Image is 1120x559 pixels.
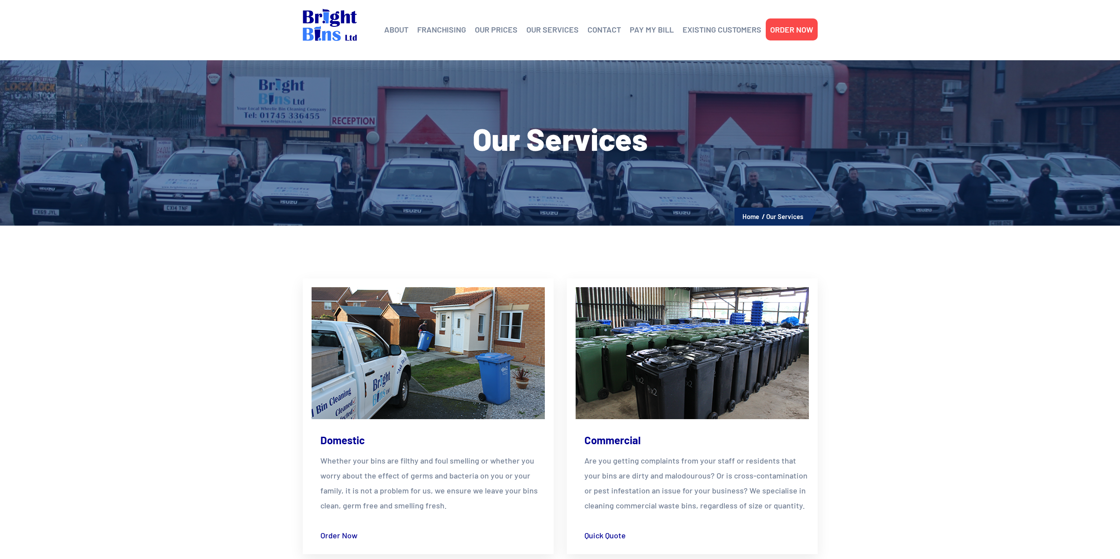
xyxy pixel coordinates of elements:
a: OUR SERVICES [526,23,579,36]
a: OUR PRICES [475,23,518,36]
a: Quick Quote [584,528,626,543]
a: Order Now [320,528,357,543]
li: Our Services [766,211,803,222]
a: Domestic [320,433,365,447]
a: PAY MY BILL [630,23,674,36]
a: ORDER NOW [770,23,813,36]
a: FRANCHISING [417,23,466,36]
h1: Our Services [303,123,818,154]
p: Are you getting complaints from your staff or residents that your bins are dirty and malodourous?... [584,453,809,513]
a: ABOUT [384,23,408,36]
a: Home [742,212,759,220]
a: Commercial [584,433,641,447]
a: EXISTING CUSTOMERS [683,23,761,36]
p: Whether your bins are filthy and foul smelling or whether you worry about the effect of germs and... [320,453,545,513]
a: CONTACT [588,23,621,36]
